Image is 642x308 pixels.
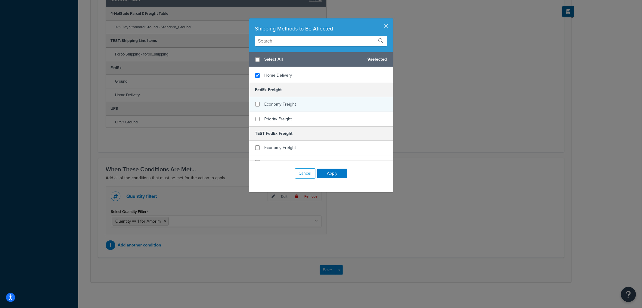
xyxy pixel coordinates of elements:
[265,116,292,122] span: Priority Freight
[249,126,393,141] h5: TEST FedEx Freight
[265,159,292,166] span: Priority Freight
[265,55,363,64] span: Select All
[255,24,387,33] div: Shipping Methods to Be Affected
[317,169,347,178] button: Apply
[265,72,292,78] span: Home Delivery
[295,168,315,179] button: Cancel
[265,144,296,151] span: Economy Freight
[249,83,393,97] h5: FedEx Freight
[265,101,296,107] span: Economy Freight
[249,52,393,67] div: 9 selected
[255,36,387,46] input: Search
